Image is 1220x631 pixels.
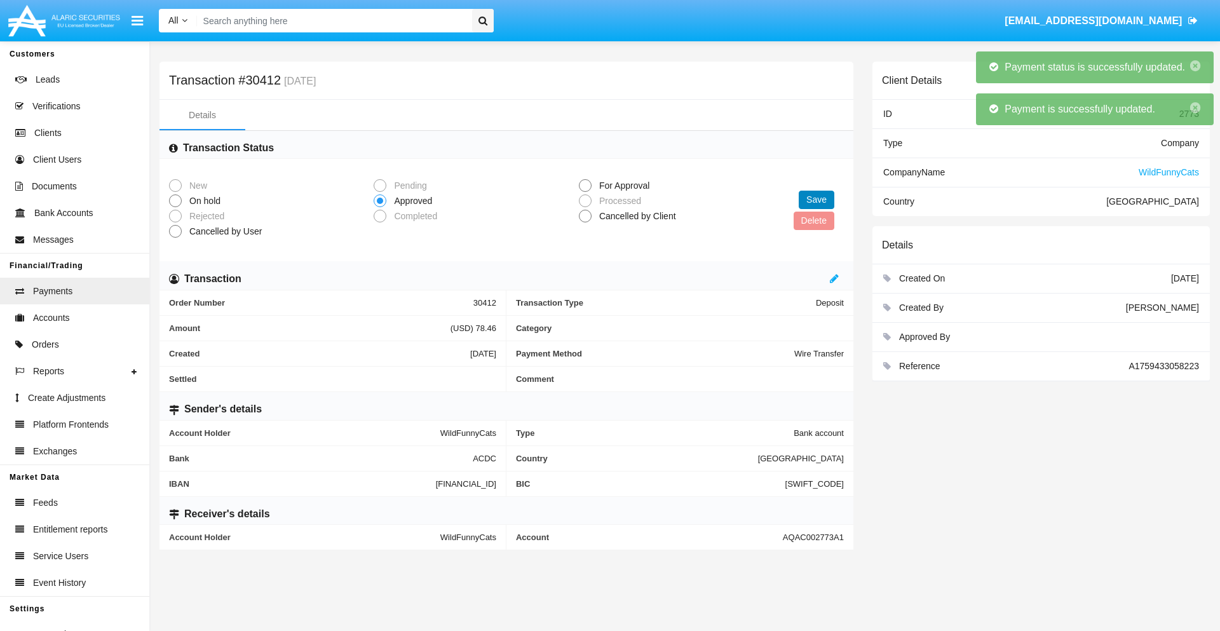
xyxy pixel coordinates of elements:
span: Type [883,138,902,148]
span: Country [516,454,758,463]
button: Save [799,191,834,209]
span: Company [1161,138,1199,148]
h6: Details [882,239,913,251]
span: Documents [32,180,77,193]
span: BIC [516,479,785,489]
span: Reports [33,365,64,378]
span: Settled [169,374,496,384]
span: Payments [33,285,72,298]
span: Order Number [169,298,473,308]
a: All [159,14,197,27]
span: Bank account [794,428,844,438]
span: WildFunnyCats [440,533,496,542]
span: Created [169,349,470,358]
a: [EMAIL_ADDRESS][DOMAIN_NAME] [999,3,1204,39]
small: [DATE] [281,76,316,86]
span: For Approval [592,179,653,193]
span: Company Name [883,167,945,177]
span: [GEOGRAPHIC_DATA] [758,454,844,463]
span: Account Holder [169,533,440,542]
span: (USD) 78.46 [451,323,496,333]
span: [GEOGRAPHIC_DATA] [1106,196,1199,207]
span: IBAN [169,479,436,489]
span: All [168,15,179,25]
span: Event History [33,576,86,590]
span: WildFunnyCats [440,428,496,438]
h5: Transaction #30412 [169,75,316,86]
span: Created On [899,273,945,283]
img: Logo image [6,2,122,39]
span: [SWIFT_CODE] [785,479,844,489]
span: ACDC [473,454,496,463]
span: [DATE] [470,349,496,358]
span: Service Users [33,550,88,563]
span: Cancelled by Client [592,210,679,223]
span: [FINANCIAL_ID] [436,479,496,489]
span: Comment [516,374,844,384]
span: Platform Frontends [33,418,109,431]
span: Type [516,428,794,438]
span: [PERSON_NAME] [1126,302,1199,313]
h6: Client Details [882,74,942,86]
span: Bank Accounts [34,207,93,220]
span: Country [883,196,914,207]
span: [EMAIL_ADDRESS][DOMAIN_NAME] [1005,15,1182,26]
span: Account Holder [169,428,440,438]
span: Exchanges [33,445,77,458]
span: Wire Transfer [794,349,844,358]
h6: Receiver's details [184,507,270,521]
span: Approved [386,194,435,208]
span: Cancelled by User [182,225,265,238]
h6: Sender's details [184,402,262,416]
span: Transaction Type [516,298,816,308]
span: Leads [36,73,60,86]
span: Deposit [816,298,844,308]
h6: Transaction Status [183,141,274,155]
span: Amount [169,323,451,333]
span: Processed [592,194,644,208]
span: Completed [386,210,440,223]
span: WildFunnyCats [1139,167,1199,177]
span: Payment status is successfully updated. [1005,62,1185,72]
input: Search [197,9,468,32]
span: Pending [386,179,430,193]
span: Entitlement reports [33,523,108,536]
span: Clients [34,126,62,140]
span: Rejected [182,210,227,223]
div: Details [189,109,216,122]
span: Payment Method [516,349,794,358]
span: Bank [169,454,473,463]
span: Feeds [33,496,58,510]
span: Category [516,323,844,333]
span: Accounts [33,311,70,325]
span: Verifications [32,100,80,113]
button: Delete [794,212,834,230]
span: Messages [33,233,74,247]
h6: Transaction [184,272,241,286]
span: 30412 [473,298,496,308]
span: Orders [32,338,59,351]
span: [DATE] [1171,273,1199,283]
span: Client Users [33,153,81,166]
span: New [182,179,210,193]
span: Account [516,533,783,542]
span: Created By [899,302,944,313]
span: On hold [182,194,224,208]
span: Approved By [899,332,950,342]
span: AQAC002773A1 [783,533,844,542]
span: A1759433058223 [1128,361,1199,371]
span: Reference [899,361,940,371]
span: ID [883,109,892,119]
span: Create Adjustments [28,391,105,405]
span: Payment is successfully updated. [1005,104,1155,114]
